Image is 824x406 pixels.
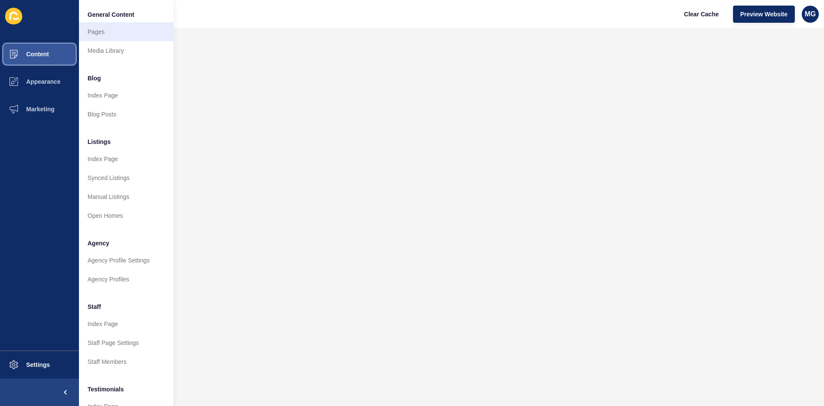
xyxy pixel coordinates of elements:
span: General Content [88,10,134,19]
span: Listings [88,137,111,146]
a: Media Library [79,41,173,60]
a: Staff Page Settings [79,333,173,352]
a: Agency Profile Settings [79,251,173,270]
span: Testimonials [88,385,124,394]
a: Index Page [79,86,173,105]
span: MG [805,10,816,18]
a: Index Page [79,314,173,333]
a: Blog Posts [79,105,173,124]
span: Preview Website [740,10,788,18]
span: Blog [88,74,101,82]
a: Agency Profiles [79,270,173,289]
a: Manual Listings [79,187,173,206]
a: Staff Members [79,352,173,371]
a: Open Homes [79,206,173,225]
a: Synced Listings [79,168,173,187]
span: Agency [88,239,109,247]
span: Staff [88,302,101,311]
a: Index Page [79,150,173,168]
span: Clear Cache [684,10,719,18]
a: Pages [79,22,173,41]
button: Clear Cache [677,6,726,23]
button: Preview Website [733,6,795,23]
